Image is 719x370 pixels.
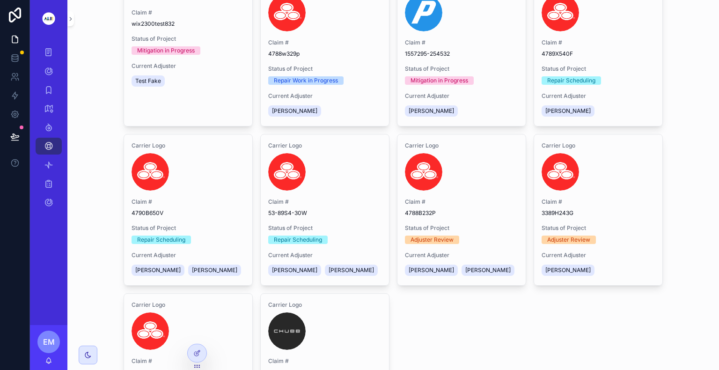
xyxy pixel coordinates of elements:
[268,39,382,46] span: Claim #
[411,236,454,244] div: Adjuster Review
[132,20,245,28] span: wix2300test832
[542,198,655,206] span: Claim #
[405,65,518,73] span: Status of Project
[405,92,518,100] span: Current Adjuster
[132,209,245,217] span: 4790B650V
[132,9,245,16] span: Claim #
[43,336,55,348] span: EM
[30,37,67,223] div: scrollable content
[268,142,382,149] span: Carrier Logo
[405,50,518,58] span: 1557295-254532
[542,50,655,58] span: 4789X540F
[542,65,655,73] span: Status of Project
[268,224,382,232] span: Status of Project
[542,252,655,259] span: Current Adjuster
[405,252,518,259] span: Current Adjuster
[405,209,518,217] span: 4788B232P
[405,39,518,46] span: Claim #
[192,266,237,274] span: [PERSON_NAME]
[405,224,518,232] span: Status of Project
[132,142,245,149] span: Carrier Logo
[542,224,655,232] span: Status of Project
[268,65,382,73] span: Status of Project
[272,107,317,115] span: [PERSON_NAME]
[268,357,382,365] span: Claim #
[329,266,374,274] span: [PERSON_NAME]
[36,12,62,26] img: App logo
[274,236,322,244] div: Repair Scheduling
[124,134,253,286] a: Carrier LogoClaim #4790B650VStatus of ProjectRepair SchedulingCurrent Adjuster[PERSON_NAME][PERSO...
[547,236,590,244] div: Adjuster Review
[411,76,468,85] div: Mitigation in Progress
[268,252,382,259] span: Current Adjuster
[542,39,655,46] span: Claim #
[268,198,382,206] span: Claim #
[534,134,663,286] a: Carrier LogoClaim #3389H243GStatus of ProjectAdjuster ReviewCurrent Adjuster[PERSON_NAME]
[405,142,518,149] span: Carrier Logo
[268,92,382,100] span: Current Adjuster
[545,107,591,115] span: [PERSON_NAME]
[260,134,389,286] a: Carrier LogoClaim #53-89S4-30WStatus of ProjectRepair SchedulingCurrent Adjuster[PERSON_NAME][PER...
[547,76,595,85] div: Repair Scheduling
[132,357,245,365] span: Claim #
[542,92,655,100] span: Current Adjuster
[268,209,382,217] span: 53-89S4-30W
[132,224,245,232] span: Status of Project
[545,266,591,274] span: [PERSON_NAME]
[132,35,245,43] span: Status of Project
[542,209,655,217] span: 3389H243G
[409,266,454,274] span: [PERSON_NAME]
[272,266,317,274] span: [PERSON_NAME]
[137,46,195,55] div: Mitigation in Progress
[132,198,245,206] span: Claim #
[132,252,245,259] span: Current Adjuster
[268,50,382,58] span: 4788w329p
[268,301,382,309] span: Carrier Logo
[409,107,454,115] span: [PERSON_NAME]
[274,76,338,85] div: Repair Work in Progress
[132,62,245,70] span: Current Adjuster
[135,77,161,85] span: Test Fake
[132,301,245,309] span: Carrier Logo
[135,266,181,274] span: [PERSON_NAME]
[397,134,526,286] a: Carrier LogoClaim #4788B232PStatus of ProjectAdjuster ReviewCurrent Adjuster[PERSON_NAME][PERSON_...
[542,142,655,149] span: Carrier Logo
[465,266,511,274] span: [PERSON_NAME]
[137,236,185,244] div: Repair Scheduling
[405,198,518,206] span: Claim #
